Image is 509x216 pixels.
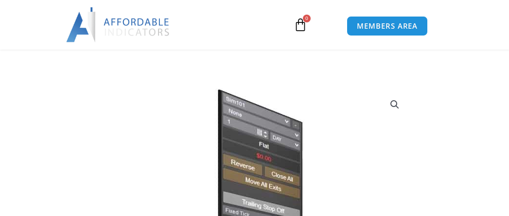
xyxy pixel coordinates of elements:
[303,15,311,22] span: 0
[279,11,322,39] a: 0
[347,16,428,36] a: MEMBERS AREA
[386,96,404,113] a: View full-screen image gallery
[66,7,171,42] img: LogoAI | Affordable Indicators – NinjaTrader
[357,22,418,30] span: MEMBERS AREA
